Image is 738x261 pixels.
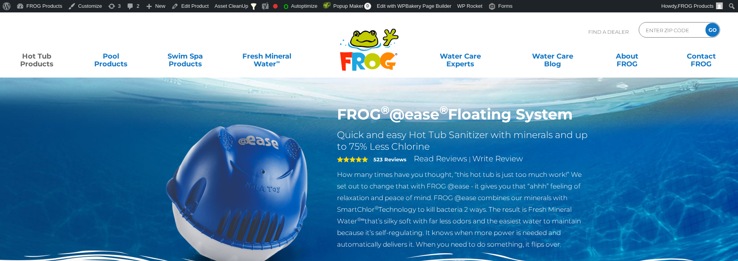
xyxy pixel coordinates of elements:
[373,156,406,162] strong: 523 Reviews
[276,59,280,65] sup: ∞
[82,48,140,64] a: PoolProducts
[524,48,582,64] a: Water CareBlog
[337,169,590,250] p: How many times have you thought, “this hot tub is just too much work!” We set out to change that ...
[672,48,730,64] a: ContactFROG
[598,48,656,64] a: AboutFROG
[414,154,467,163] a: Read Reviews
[364,3,371,10] span: 0
[375,205,379,211] sup: ®
[439,103,448,117] sup: ®
[588,22,629,41] p: Find A Dealer
[337,105,590,123] h1: FROG @ease Floating System
[337,129,590,152] h2: Quick and easy Hot Tub Sanitizer with minerals and up to 75% Less Chlorine
[273,4,278,9] div: Focus keyphrase not set
[645,24,697,36] input: Zip Code Form
[472,154,523,163] a: Write Review
[231,48,303,64] a: Fresh MineralWater∞
[705,23,719,37] input: GO
[357,216,365,222] sup: ®∞
[469,156,471,163] span: |
[413,48,507,64] a: Water CareExperts
[8,48,66,64] a: Hot TubProducts
[678,3,714,9] span: FROG Products
[337,156,368,162] span: 5
[156,48,214,64] a: Swim SpaProducts
[381,103,389,117] sup: ®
